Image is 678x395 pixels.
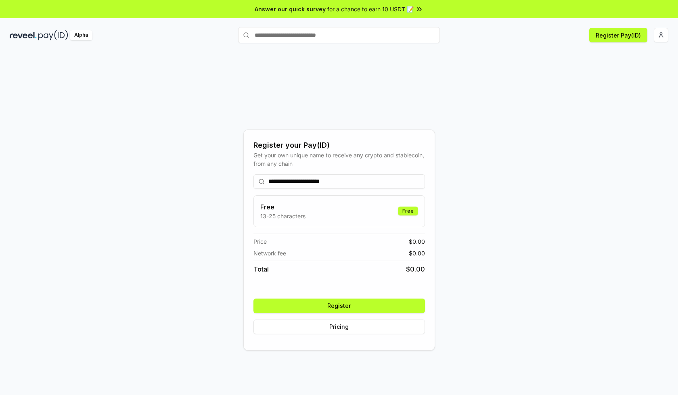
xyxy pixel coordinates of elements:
span: $ 0.00 [409,237,425,246]
img: reveel_dark [10,30,37,40]
div: Get your own unique name to receive any crypto and stablecoin, from any chain [253,151,425,168]
p: 13-25 characters [260,212,306,220]
span: Price [253,237,267,246]
span: Answer our quick survey [255,5,326,13]
span: $ 0.00 [409,249,425,257]
button: Register Pay(ID) [589,28,647,42]
button: Pricing [253,320,425,334]
div: Alpha [70,30,92,40]
button: Register [253,299,425,313]
span: Network fee [253,249,286,257]
span: for a chance to earn 10 USDT 📝 [327,5,414,13]
div: Register your Pay(ID) [253,140,425,151]
div: Free [398,207,418,215]
span: Total [253,264,269,274]
h3: Free [260,202,306,212]
img: pay_id [38,30,68,40]
span: $ 0.00 [406,264,425,274]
